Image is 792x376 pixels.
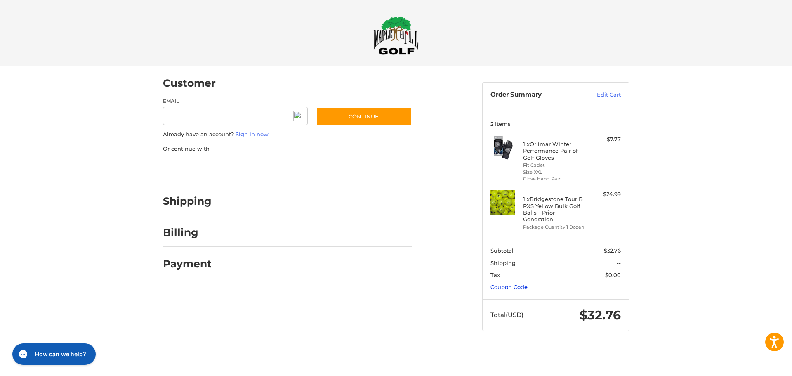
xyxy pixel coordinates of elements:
h4: 1 x Bridgestone Tour B RXS Yellow Bulk Golf Balls - Prior Generation [523,196,586,222]
h3: 2 Items [490,121,621,127]
a: Edit Cart [579,91,621,99]
span: $0.00 [605,272,621,278]
iframe: PayPal-paypal [160,161,222,176]
h2: Payment [163,258,212,270]
p: Already have an account? [163,130,412,139]
p: Or continue with [163,145,412,153]
label: Email [163,97,308,105]
li: Glove Hand Pair [523,175,586,182]
div: $7.77 [588,135,621,144]
img: npw-badge-icon-locked.svg [293,111,303,121]
button: Continue [316,107,412,126]
h2: Billing [163,226,211,239]
span: Shipping [490,260,516,266]
a: Coupon Code [490,284,528,290]
span: Subtotal [490,247,514,254]
li: Size XXL [523,169,586,176]
span: $32.76 [580,307,621,323]
div: $24.99 [588,190,621,199]
span: $32.76 [604,247,621,254]
h2: Shipping [163,195,212,208]
a: Sign in now [236,131,269,137]
iframe: PayPal-paylater [230,161,292,176]
span: Total (USD) [490,311,523,319]
h4: 1 x Orlimar Winter Performance Pair of Golf Gloves [523,141,586,161]
img: Maple Hill Golf [373,16,419,55]
iframe: Gorgias live chat messenger [8,341,98,368]
span: -- [617,260,621,266]
li: Package Quantity 1 Dozen [523,224,586,231]
h3: Order Summary [490,91,579,99]
h2: Customer [163,77,216,90]
li: Fit Cadet [523,162,586,169]
iframe: PayPal-venmo [300,161,362,176]
span: Tax [490,272,500,278]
